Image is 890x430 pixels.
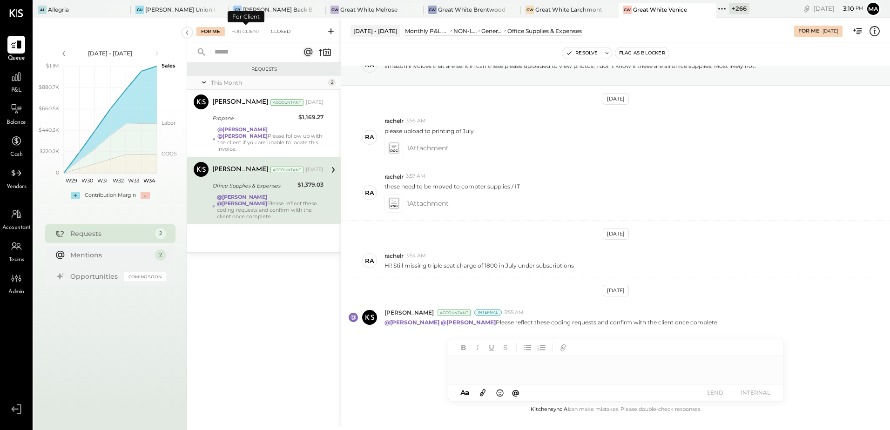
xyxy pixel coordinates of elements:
div: Closed [266,27,295,36]
text: COGS [162,150,177,157]
div: [DATE] [306,166,324,174]
div: Office Supplies & Expenses [507,27,582,35]
div: Accountant [270,167,303,173]
div: [DATE] [306,99,324,106]
a: Balance [0,100,32,127]
div: Office Supplies & Expenses [212,181,295,190]
div: Allegria [48,6,69,13]
div: Accountant [438,309,471,316]
strong: @[PERSON_NAME] [441,319,496,326]
button: INTERNAL [737,386,774,399]
text: W30 [81,177,93,184]
div: $1,379.03 [297,180,324,189]
span: 3:54 AM [406,252,426,260]
span: 1 Attachment [407,194,449,213]
text: 0 [56,169,59,176]
div: For Client [227,27,264,36]
span: 3:57 AM [406,173,425,180]
p: please upload to printing of July [384,127,474,135]
div: [PERSON_NAME] Back Bay [243,6,312,13]
button: SEND [697,386,734,399]
p: amazon invoices that are sent in can these please uploaded to view photos. I don't know if these ... [384,62,756,78]
div: Great White Venice [633,6,687,13]
button: @ [509,387,522,398]
text: W31 [97,177,108,184]
div: Monthly P&L Comparison [405,27,449,35]
div: This Month [211,79,326,87]
div: Contribution Margin [85,192,136,199]
div: GW [330,6,339,14]
a: Cash [0,132,32,159]
span: [PERSON_NAME] [384,309,434,316]
div: Opportunities [70,272,120,281]
strong: @[PERSON_NAME] [217,200,267,207]
div: Requests [192,66,336,73]
div: Coming Soon [124,272,166,281]
div: 2 [155,249,166,261]
span: Queue [8,54,25,63]
span: Admin [8,288,24,296]
p: Please reflect these coding requests and confirm with the client once complete. [384,318,719,326]
div: ra [365,256,374,265]
div: Great White Melrose [340,6,398,13]
text: W34 [143,177,155,184]
div: For Me [196,27,225,36]
div: [DATE] - [DATE] [71,49,150,57]
span: rachelr [384,173,404,181]
span: 1 Attachment [407,139,449,157]
strong: @[PERSON_NAME] [217,194,267,200]
button: Italic [472,342,484,354]
div: - [141,192,150,199]
div: [DATE] [603,93,629,105]
button: Ordered List [535,342,547,354]
button: Unordered List [521,342,533,354]
button: Add URL [557,342,569,354]
a: Accountant [0,205,32,232]
div: copy link [802,4,811,13]
div: NON-LABOR OPERATING EXPENSES [453,27,477,35]
div: Internal [474,309,502,316]
div: Requests [70,229,150,238]
div: GB [233,6,242,14]
span: rachelr [384,252,404,260]
div: [DATE] - [DATE] [351,25,400,37]
button: Flag as Blocker [615,47,669,59]
button: Strikethrough [499,342,512,354]
strong: @[PERSON_NAME] [217,126,268,133]
text: $440.3K [39,127,59,133]
button: Underline [485,342,498,354]
a: Admin [0,269,32,296]
div: Accountant [270,99,303,106]
div: GU [135,6,144,14]
text: W29 [66,177,77,184]
div: [DATE] [814,4,863,13]
div: + [71,192,80,199]
div: $1,169.27 [298,113,324,122]
text: $220.2K [40,148,59,155]
text: Sales [162,62,175,69]
span: rachelr [384,117,404,125]
span: Vendors [7,183,27,191]
div: Al [38,6,47,14]
div: [PERSON_NAME] [212,98,269,107]
div: For Me [798,27,819,35]
div: Mentions [70,250,150,260]
div: [DATE] [603,285,629,296]
div: Please reflect these coding requests and confirm with the client once complete. [217,194,324,220]
div: 2 [155,228,166,239]
div: Great White Brentwood [438,6,506,13]
span: a [465,388,469,397]
div: [PERSON_NAME] [212,165,269,175]
p: these need to be moved to compter supplies / IT [384,182,520,190]
div: ra [365,188,374,197]
span: @ [512,388,519,397]
button: Resolve [562,47,601,59]
text: $1.1M [46,62,59,69]
div: For Client [228,11,264,22]
div: [DATE] [823,28,838,34]
div: 2 [328,79,336,86]
a: Queue [0,36,32,63]
span: 3:56 AM [406,117,426,125]
span: 3:55 AM [504,309,524,316]
text: $880.7K [39,84,59,90]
